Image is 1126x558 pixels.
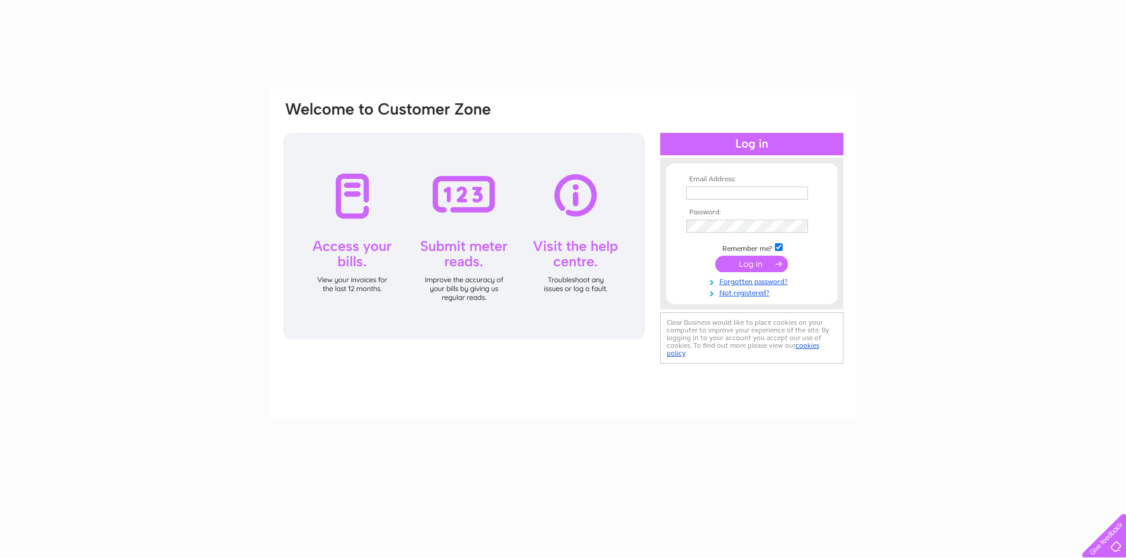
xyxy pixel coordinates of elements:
[683,175,820,184] th: Email Address:
[683,242,820,253] td: Remember me?
[660,312,843,364] div: Clear Business would like to place cookies on your computer to improve your experience of the sit...
[683,208,820,217] th: Password:
[686,275,820,286] a: Forgotten password?
[667,341,819,357] a: cookies policy
[686,286,820,298] a: Not registered?
[715,256,788,272] input: Submit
